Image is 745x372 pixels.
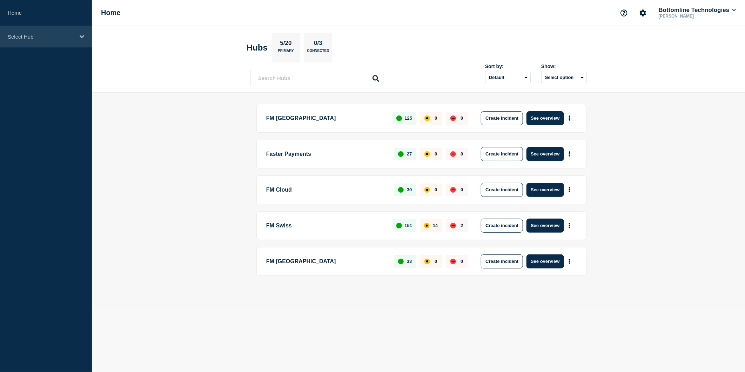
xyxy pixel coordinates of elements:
div: down [450,259,456,264]
p: 0/3 [311,40,325,49]
p: 27 [407,151,412,157]
div: down [450,187,456,193]
button: See overview [526,254,564,268]
div: affected [424,151,430,157]
p: 0 [461,187,463,192]
p: 0 [461,151,463,157]
div: down [450,223,456,228]
div: affected [424,259,430,264]
input: Search Hubs [250,71,383,85]
button: Create incident [481,254,523,268]
h1: Home [101,9,121,17]
p: 0 [461,115,463,121]
div: up [398,187,404,193]
button: Bottomline Technologies [657,7,737,14]
button: See overview [526,111,564,125]
button: Create incident [481,111,523,125]
p: FM Cloud [266,183,386,197]
button: See overview [526,219,564,233]
p: FM Swiss [266,219,384,233]
button: See overview [526,183,564,197]
div: down [450,151,456,157]
button: Select option [541,72,587,83]
div: Sort by: [485,64,531,69]
p: 0 [461,259,463,264]
div: up [396,223,402,228]
button: More actions [565,183,574,196]
div: affected [424,115,430,121]
p: 0 [435,151,437,157]
button: Create incident [481,147,523,161]
p: FM [GEOGRAPHIC_DATA] [266,254,386,268]
button: Account settings [636,6,650,20]
p: 5/20 [277,40,294,49]
button: More actions [565,112,574,125]
div: down [450,115,456,121]
button: Support [617,6,631,20]
button: More actions [565,147,574,160]
p: 125 [405,115,412,121]
button: Create incident [481,183,523,197]
p: Faster Payments [266,147,386,161]
p: Connected [307,49,329,56]
div: affected [424,223,430,228]
h2: Hubs [247,43,268,53]
button: See overview [526,147,564,161]
p: 30 [407,187,412,192]
p: 151 [405,223,412,228]
p: FM [GEOGRAPHIC_DATA] [266,111,384,125]
div: up [398,151,404,157]
p: 2 [461,223,463,228]
p: 0 [435,115,437,121]
p: 14 [433,223,438,228]
p: Select Hub [8,34,75,40]
div: Show: [541,64,587,69]
button: Create incident [481,219,523,233]
div: affected [424,187,430,193]
p: 0 [435,259,437,264]
p: 0 [435,187,437,192]
button: More actions [565,255,574,268]
div: up [398,259,404,264]
div: up [396,115,402,121]
p: Primary [278,49,294,56]
p: 33 [407,259,412,264]
button: More actions [565,219,574,232]
select: Sort by [485,72,531,83]
p: [PERSON_NAME] [657,14,730,19]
